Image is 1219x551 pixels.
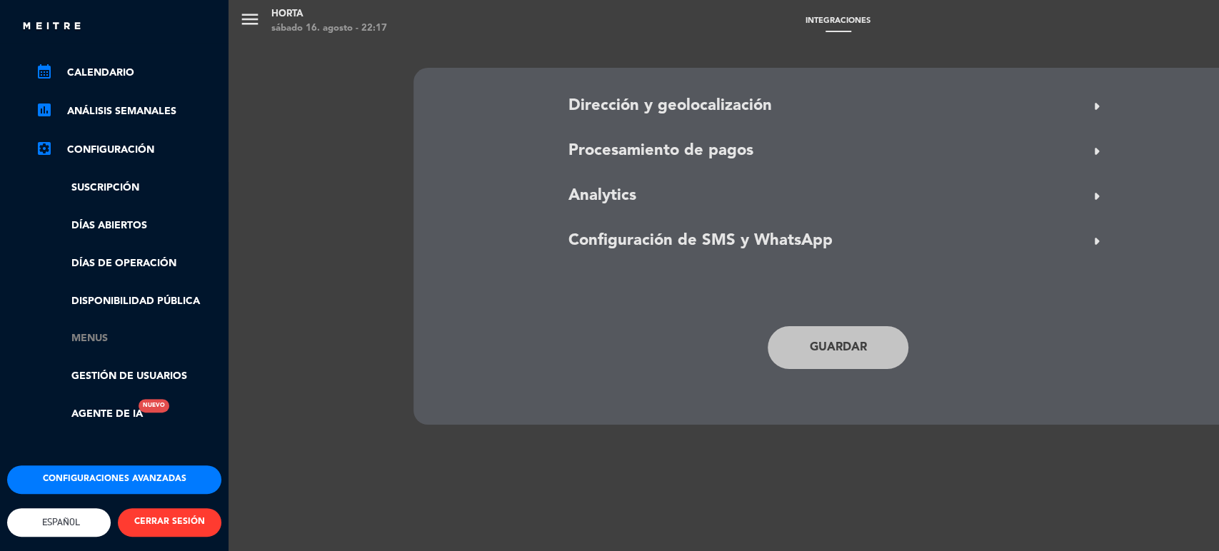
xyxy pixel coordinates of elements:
[36,140,53,157] i: settings_applications
[36,293,221,310] a: Disponibilidad pública
[36,330,221,347] a: Menus
[36,63,53,80] i: calendar_month
[36,368,221,385] a: Gestión de usuarios
[39,517,80,527] span: Español
[36,64,221,81] a: calendar_monthCalendario
[21,21,82,32] img: MEITRE
[36,256,221,272] a: Días de Operación
[36,141,221,158] a: Configuración
[36,103,221,120] a: assessmentANÁLISIS SEMANALES
[36,218,221,234] a: Días abiertos
[36,101,53,118] i: assessment
[36,180,221,196] a: Suscripción
[118,508,221,537] button: CERRAR SESIÓN
[36,406,143,423] a: Agente de IANuevo
[139,399,169,413] div: Nuevo
[7,465,221,494] button: Configuraciones avanzadas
